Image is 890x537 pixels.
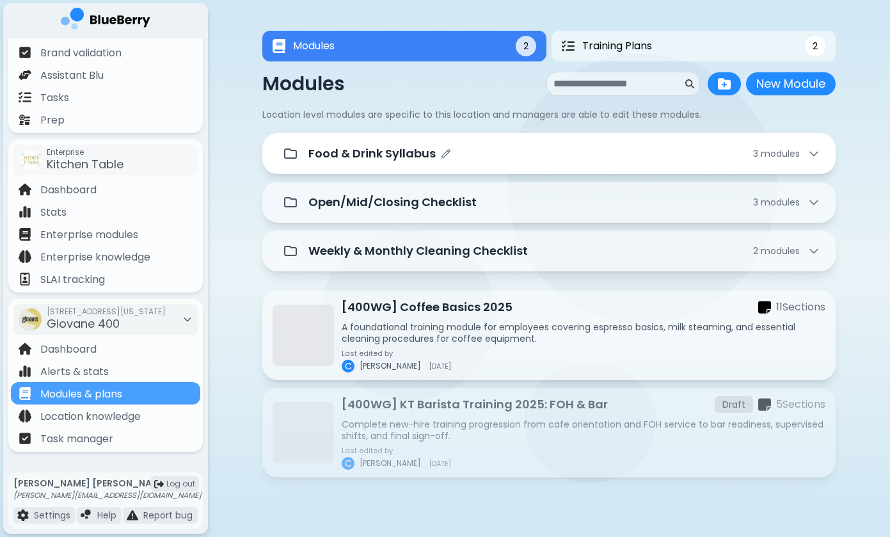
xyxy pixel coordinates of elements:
p: Dashboard [40,182,97,198]
span: 3 [753,196,800,208]
span: [PERSON_NAME] [360,458,421,469]
p: Prep [40,113,65,128]
div: Draft [715,396,753,413]
img: file icon [81,509,92,521]
span: [DATE] [429,460,451,467]
button: New Module [746,72,836,95]
img: file icon [19,183,31,196]
img: file icon [19,410,31,422]
button: Training PlansTraining Plans2 [552,31,836,61]
img: file icon [19,205,31,218]
img: folder plus icon [718,77,731,90]
p: Stats [40,205,67,220]
img: file icon [19,342,31,355]
p: Weekly & Monthly Cleaning Checklist [308,242,528,260]
p: Complete new-hire training progression from cafe orientation and FOH service to bar readiness, su... [342,419,825,442]
span: module s [761,196,800,209]
img: file icon [19,432,31,445]
span: C [345,458,352,469]
p: [PERSON_NAME] [PERSON_NAME] [13,477,202,489]
p: Assistant Blu [40,68,104,83]
span: [DATE] [429,362,451,370]
p: A foundational training module for employees covering espresso basics, milk steaming, and essenti... [342,321,825,344]
span: Kitchen Table [47,156,123,172]
p: Dashboard [40,342,97,357]
span: 2 [753,245,800,257]
img: logout [154,479,164,489]
p: Modules & plans [40,387,122,402]
p: [400WG] Coffee Basics 2025 [342,298,513,316]
img: search icon [685,79,694,88]
span: Log out [166,479,195,489]
img: sections icon [758,300,771,315]
img: Training Plans [562,40,575,52]
img: company thumbnail [19,308,42,331]
img: company logo [61,8,150,34]
p: Alerts & stats [40,364,109,380]
span: 3 [753,148,800,159]
p: 5 Section s [776,397,825,412]
img: file icon [19,113,31,126]
p: Last edited by [342,447,451,454]
a: [400WG] KT Barista Training 2025: FOH & BarDraftsections icon5SectionsComplete new-hire training ... [262,388,836,477]
span: [PERSON_NAME] [360,361,421,371]
span: Modules [293,38,335,54]
img: file icon [19,387,31,400]
img: file icon [19,68,31,81]
img: file icon [19,46,31,59]
span: Giovane 400 [47,316,120,332]
img: Modules [273,39,285,54]
span: C [345,360,352,372]
p: Food & Drink Syllabus [308,145,436,163]
span: module s [761,244,800,257]
p: Brand validation [40,45,122,61]
img: file icon [19,365,31,378]
p: SLAI tracking [40,272,105,287]
button: ModulesModules2 [262,31,546,61]
img: sections icon [758,397,771,412]
p: 11 Section s [776,300,825,315]
p: Report bug [143,509,193,521]
p: Open/Mid/Closing Checklist [308,193,477,211]
p: Location level modules are specific to this location and managers are able to edit these modules. [262,109,836,120]
p: Enterprise modules [40,227,138,243]
p: Last edited by [342,349,451,357]
button: Edit folder name [441,148,451,159]
p: Help [97,509,116,521]
p: Tasks [40,90,69,106]
p: Location knowledge [40,409,141,424]
span: 2 [813,40,818,52]
img: file icon [17,509,29,521]
img: company thumbnail [21,150,42,170]
img: file icon [19,228,31,241]
span: module s [761,147,800,160]
p: [400WG] KT Barista Training 2025: FOH & Bar [342,396,608,413]
span: 2 [523,40,528,52]
span: [STREET_ADDRESS][US_STATE] [47,307,166,317]
p: Enterprise knowledge [40,250,150,265]
img: file icon [127,509,138,521]
img: file icon [19,91,31,104]
img: file icon [19,250,31,263]
a: [400WG] Coffee Basics 2025sections icon11SectionsA foundational training module for employees cov... [262,291,836,380]
p: [PERSON_NAME][EMAIL_ADDRESS][DOMAIN_NAME] [13,490,202,501]
span: Enterprise [47,147,123,157]
p: Settings [34,509,70,521]
p: Task manager [40,431,113,447]
p: Modules [262,72,345,95]
span: Training Plans [582,38,652,54]
img: file icon [19,273,31,285]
